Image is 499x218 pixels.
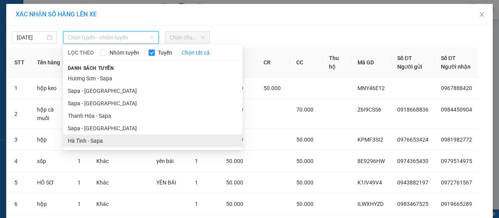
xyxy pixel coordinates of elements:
[63,85,242,97] li: Sapa - [GEOGRAPHIC_DATA]
[296,136,313,143] span: 50.000
[31,78,71,99] td: hộp keo
[170,32,205,43] span: Chọn chuyến
[8,99,31,129] td: 2
[156,158,173,164] span: yên bái
[296,158,313,164] span: 50.000
[182,48,210,57] a: Chọn tất cả
[31,99,71,129] td: hộp cà muối
[195,179,198,186] span: 1
[441,106,472,113] span: 0984450904
[441,136,472,143] span: 0981982772
[397,64,422,70] span: Người gửi
[441,179,472,186] span: 0972761567
[357,201,384,207] span: ILWXHYZD
[17,33,45,42] input: 14/10/2025
[351,48,391,78] th: Mã GD
[8,193,31,215] td: 6
[290,48,323,78] th: CC
[357,136,383,143] span: KPMF3SI2
[68,48,94,57] span: LỌC THEO
[195,201,198,207] span: 1
[397,136,428,143] span: 0976653424
[8,48,31,78] th: STT
[357,179,382,186] span: K1IV49V4
[226,201,243,207] span: 50.000
[397,179,428,186] span: 0943882197
[441,55,456,61] span: Số ĐT
[296,179,313,186] span: 50.000
[31,48,71,78] th: Tên hàng
[106,48,142,57] span: Nhóm tuyến
[63,110,242,122] li: Thanh Hóa - Sapa
[63,97,242,110] li: Sapa - [GEOGRAPHIC_DATA]
[8,78,31,99] td: 1
[195,158,198,164] span: 1
[441,85,472,91] span: 0967888420
[63,65,119,72] span: Danh sách tuyến
[397,158,428,164] span: 0974365430
[296,106,313,113] span: 70.000
[8,172,31,193] td: 5
[357,158,385,164] span: 8E9296HW
[357,85,385,91] span: MNY46E12
[31,193,71,215] td: hộp
[78,179,81,186] span: 1
[90,172,115,193] td: Khác
[8,129,31,151] td: 3
[155,48,175,57] span: Tuyến
[397,106,428,113] span: 0918668836
[68,32,154,43] span: Chọn tuyến - nhóm tuyến
[78,158,81,164] span: 1
[156,179,176,186] span: YÊN BÁI
[357,106,381,113] span: Z6I9CSS6
[78,201,81,207] span: 1
[226,158,243,164] span: 50.000
[104,6,188,19] b: [DOMAIN_NAME]
[226,179,243,186] span: 50.000
[33,10,117,40] b: [PERSON_NAME] (Vinh - Sapa)
[441,64,471,70] span: Người nhận
[323,48,351,78] th: Thu hộ
[296,201,313,207] span: 50.000
[397,201,428,207] span: 0983467525
[264,85,281,91] span: 50.000
[41,45,188,94] h2: VP Nhận: Văn phòng Lào Cai
[479,11,485,18] span: close
[31,172,71,193] td: HỒ SƠ
[31,151,71,172] td: xốp
[441,158,472,164] span: 0979514975
[63,122,242,135] li: Sapa - [GEOGRAPHIC_DATA]
[441,201,472,207] span: 0919665289
[16,11,97,18] span: XÁC NHẬN SỐ HÀNG LÊN XE
[471,4,493,26] button: Close
[63,135,242,147] li: Hà Tĩnh - Sapa
[31,129,71,151] td: hộp
[90,193,115,215] td: Khác
[257,48,290,78] th: CR
[90,151,115,172] td: Khác
[63,72,242,85] li: Hương Sơn - Sapa
[4,45,63,58] h2: 6QF8Z3SA
[150,35,154,40] span: down
[8,151,31,172] td: 4
[397,55,412,61] span: Số ĐT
